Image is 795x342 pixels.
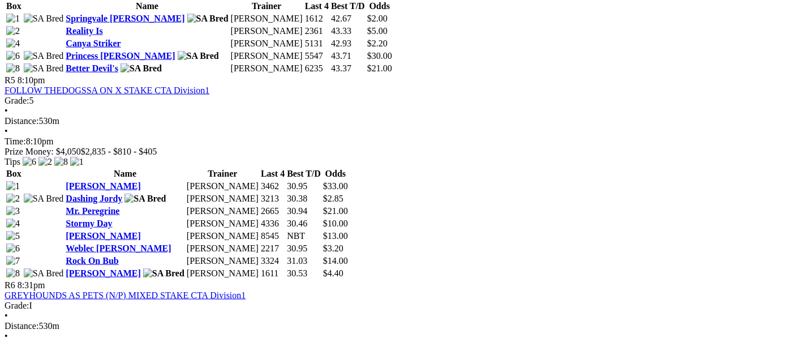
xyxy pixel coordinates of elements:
[6,181,20,191] img: 1
[70,157,84,167] img: 1
[66,63,118,73] a: Better Devil's
[186,243,259,254] td: [PERSON_NAME]
[367,63,392,73] span: $21.00
[24,51,64,61] img: SA Bred
[24,268,64,279] img: SA Bred
[6,256,20,266] img: 7
[186,230,259,242] td: [PERSON_NAME]
[304,1,329,12] th: Last 4
[330,50,366,62] td: 43.71
[6,243,20,254] img: 6
[66,39,121,48] a: Canya Striker
[330,63,366,74] td: 43.37
[5,331,8,341] span: •
[323,231,348,241] span: $13.00
[323,206,348,216] span: $21.00
[230,38,303,49] td: [PERSON_NAME]
[6,39,20,49] img: 4
[330,13,366,24] td: 42.67
[5,311,8,320] span: •
[18,75,45,85] span: 8:10pm
[5,147,790,157] div: Prize Money: $4,050
[323,268,343,278] span: $4.40
[23,157,36,167] img: 6
[66,256,118,266] a: Rock On Bub
[323,181,348,191] span: $33.00
[230,50,303,62] td: [PERSON_NAME]
[330,1,366,12] th: Best T/D
[260,193,285,204] td: 3213
[186,206,259,217] td: [PERSON_NAME]
[304,63,329,74] td: 6235
[260,181,285,192] td: 3462
[286,206,321,217] td: 30.94
[186,218,259,229] td: [PERSON_NAME]
[286,181,321,192] td: 30.95
[5,321,790,331] div: 530m
[286,268,321,279] td: 30.53
[5,96,29,105] span: Grade:
[6,231,20,241] img: 5
[286,230,321,242] td: NBT
[143,268,184,279] img: SA Bred
[6,206,20,216] img: 3
[323,256,348,266] span: $14.00
[304,50,329,62] td: 5547
[18,280,45,290] span: 8:31pm
[186,181,259,192] td: [PERSON_NAME]
[5,280,15,290] span: R6
[330,38,366,49] td: 42.93
[66,181,140,191] a: [PERSON_NAME]
[66,231,140,241] a: [PERSON_NAME]
[6,219,20,229] img: 4
[38,157,52,167] img: 2
[6,169,22,178] span: Box
[260,218,285,229] td: 4336
[304,38,329,49] td: 5131
[260,230,285,242] td: 8545
[6,51,20,61] img: 6
[5,301,790,311] div: I
[6,268,20,279] img: 8
[367,51,392,61] span: $30.00
[66,206,119,216] a: Mr. Peregrine
[367,39,388,48] span: $2.20
[260,255,285,267] td: 3324
[260,243,285,254] td: 2217
[6,26,20,36] img: 2
[286,255,321,267] td: 31.03
[5,85,209,95] a: FOLLOW THEDOGSSA ON X STAKE CTA Division1
[230,63,303,74] td: [PERSON_NAME]
[5,75,15,85] span: R5
[323,168,349,179] th: Odds
[178,51,219,61] img: SA Bred
[367,26,388,36] span: $5.00
[5,136,790,147] div: 8:10pm
[367,1,393,12] th: Odds
[6,63,20,74] img: 8
[5,116,38,126] span: Distance:
[286,168,321,179] th: Best T/D
[286,243,321,254] td: 30.95
[260,168,285,179] th: Last 4
[367,14,388,23] span: $2.00
[6,14,20,24] img: 1
[230,1,303,12] th: Trainer
[186,168,259,179] th: Trainer
[66,243,171,253] a: Weblec [PERSON_NAME]
[65,168,185,179] th: Name
[304,25,329,37] td: 2361
[124,194,166,204] img: SA Bred
[66,14,184,23] a: Springvale [PERSON_NAME]
[81,147,157,156] span: $2,835 - $810 - $405
[186,193,259,204] td: [PERSON_NAME]
[6,194,20,204] img: 2
[260,268,285,279] td: 1611
[323,194,343,203] span: $2.85
[66,26,102,36] a: Reality Is
[5,290,246,300] a: GREYHOUNDS AS PETS (N/P) MIXED STAKE CTA Division1
[66,51,175,61] a: Princess [PERSON_NAME]
[330,25,366,37] td: 43.33
[24,194,64,204] img: SA Bred
[186,268,259,279] td: [PERSON_NAME]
